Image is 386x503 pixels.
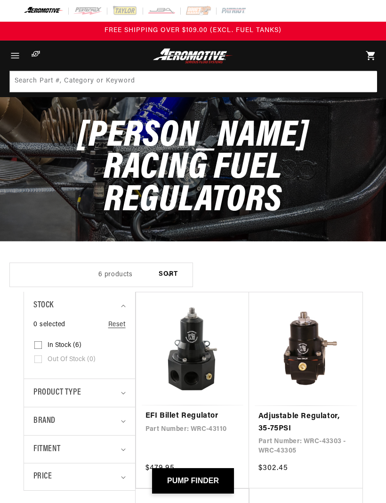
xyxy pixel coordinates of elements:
span: In stock (6) [48,341,81,350]
a: Adjustable Regulator, 35-75PSI [258,411,353,435]
input: Search Part #, Category or Keyword [10,71,377,92]
summary: Product type (0 selected) [33,379,126,407]
a: Reset [108,320,126,330]
span: Price [33,470,52,483]
span: Brand [33,414,56,428]
span: 0 selected [33,320,65,330]
button: PUMP FINDER [152,468,234,494]
summary: Menu [5,41,25,71]
button: Search Part #, Category or Keyword [355,71,376,92]
img: Aeromotive [151,48,234,64]
span: Stock [33,299,54,313]
span: 6 products [98,271,133,278]
summary: Stock (0 selected) [33,292,126,320]
summary: Price [33,463,126,490]
span: [PERSON_NAME] Racing Fuel Regulators [78,118,308,220]
summary: Fitment (0 selected) [33,436,126,463]
span: Fitment [33,443,60,456]
span: Out of stock (0) [48,355,96,364]
span: Product type [33,386,81,400]
span: FREE SHIPPING OVER $109.00 (EXCL. FUEL TANKS) [105,27,281,34]
a: EFI Billet Regulator [145,410,240,422]
summary: Brand (0 selected) [33,407,126,435]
